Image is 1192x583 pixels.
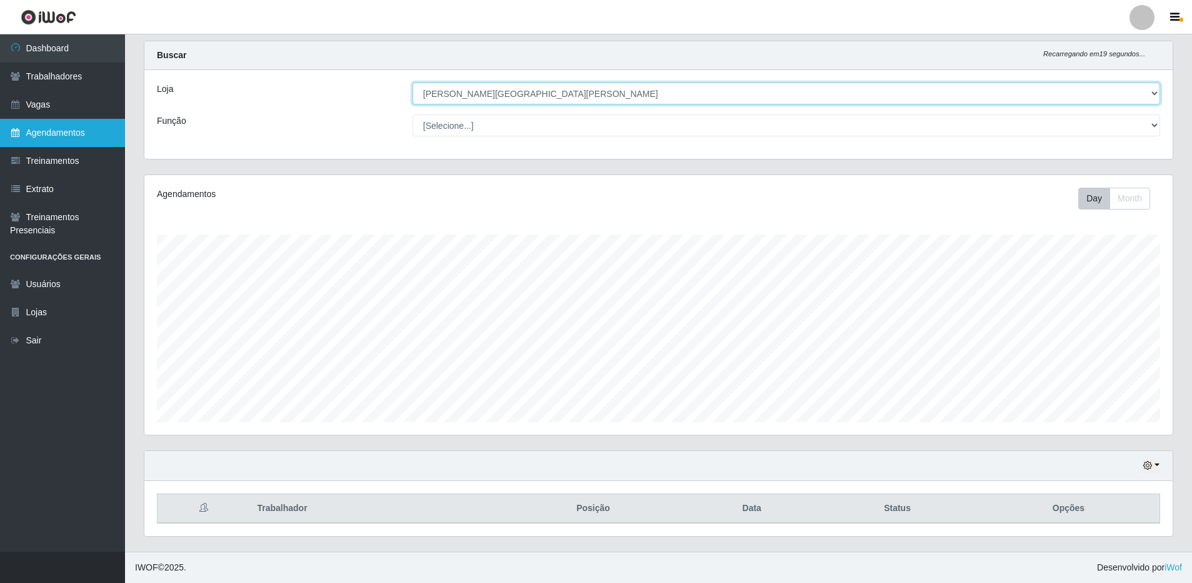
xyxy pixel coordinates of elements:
i: Recarregando em 19 segundos... [1043,50,1145,58]
div: Agendamentos [157,188,564,201]
label: Loja [157,83,173,96]
div: Toolbar with button groups [1078,188,1160,210]
div: First group [1078,188,1150,210]
button: Month [1109,188,1150,210]
th: Opções [978,494,1160,524]
span: IWOF [135,562,158,572]
th: Posição [500,494,687,524]
label: Função [157,114,186,128]
button: Day [1078,188,1110,210]
img: CoreUI Logo [21,9,76,25]
th: Trabalhador [249,494,499,524]
strong: Buscar [157,50,186,60]
span: Desenvolvido por [1097,561,1182,574]
th: Data [686,494,817,524]
a: iWof [1164,562,1182,572]
span: © 2025 . [135,561,186,574]
th: Status [817,494,978,524]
